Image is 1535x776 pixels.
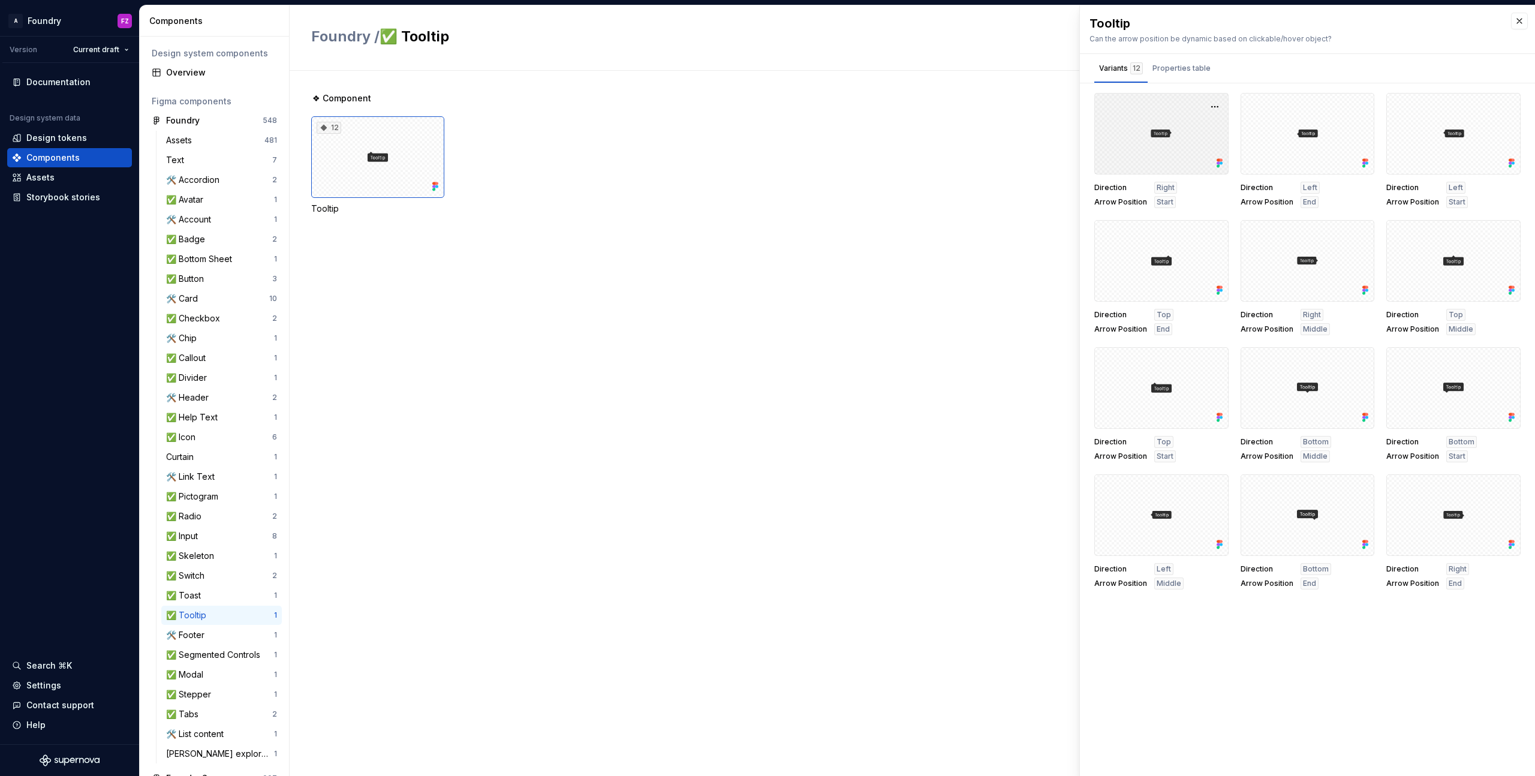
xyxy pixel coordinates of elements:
[1241,183,1293,193] span: Direction
[161,685,282,704] a: ✅ Stepper1
[274,254,277,264] div: 1
[161,289,282,308] a: 🛠️ Card10
[272,571,277,581] div: 2
[26,719,46,731] div: Help
[1157,324,1170,334] span: End
[7,188,132,207] a: Storybook stories
[272,512,277,521] div: 2
[166,728,228,740] div: 🛠️ List content
[272,234,277,244] div: 2
[1386,197,1439,207] span: Arrow Position
[274,353,277,363] div: 1
[274,729,277,739] div: 1
[121,16,129,26] div: FZ
[161,428,282,447] a: ✅ Icon6
[166,233,210,245] div: ✅ Badge
[166,431,200,443] div: ✅ Icon
[1241,437,1293,447] span: Direction
[166,510,206,522] div: ✅ Radio
[274,452,277,462] div: 1
[1449,564,1467,574] span: Right
[10,113,80,123] div: Design system data
[1094,183,1147,193] span: Direction
[1241,452,1293,461] span: Arrow Position
[166,67,277,79] div: Overview
[1449,197,1465,207] span: Start
[161,665,282,684] a: ✅ Modal1
[166,115,200,127] div: Foundry
[161,447,282,467] a: Curtain1
[26,699,94,711] div: Contact support
[1094,310,1147,320] span: Direction
[161,368,282,387] a: ✅ Divider1
[1157,437,1171,447] span: Top
[1386,579,1439,588] span: Arrow Position
[274,492,277,501] div: 1
[1157,197,1173,207] span: Start
[274,670,277,679] div: 1
[147,111,282,130] a: Foundry548
[161,586,282,605] a: ✅ Toast1
[161,170,282,190] a: 🛠️ Accordion2
[1089,15,1499,32] div: Tooltip
[1130,62,1143,74] div: 12
[26,132,87,144] div: Design tokens
[26,76,91,88] div: Documentation
[311,203,444,215] div: Tooltip
[166,550,219,562] div: ✅ Skeleton
[7,715,132,735] button: Help
[147,63,282,82] a: Overview
[1303,310,1321,320] span: Right
[1303,183,1317,193] span: Left
[1303,197,1316,207] span: End
[272,314,277,323] div: 2
[40,754,100,766] svg: Supernova Logo
[274,690,277,699] div: 1
[1152,62,1211,74] div: Properties table
[166,332,201,344] div: 🛠️ Chip
[1241,324,1293,334] span: Arrow Position
[1089,34,1499,44] div: Can the arrow position be dynamic based on clickable/hover object?
[166,649,265,661] div: ✅ Segmented Controls
[1241,564,1293,574] span: Direction
[1157,579,1181,588] span: Middle
[166,629,209,641] div: 🛠️ Footer
[1386,437,1439,447] span: Direction
[311,28,380,45] span: Foundry /
[166,530,203,542] div: ✅ Input
[161,190,282,209] a: ✅ Avatar1
[1449,324,1473,334] span: Middle
[1094,452,1147,461] span: Arrow Position
[161,527,282,546] a: ✅ Input8
[272,432,277,442] div: 6
[166,154,189,166] div: Text
[161,705,282,724] a: ✅ Tabs2
[166,352,210,364] div: ✅ Callout
[1241,197,1293,207] span: Arrow Position
[161,625,282,645] a: 🛠️ Footer1
[312,92,371,104] span: ❖ Component
[7,73,132,92] a: Documentation
[272,531,277,541] div: 8
[68,41,134,58] button: Current draft
[10,45,37,55] div: Version
[161,467,282,486] a: 🛠️ Link Text1
[152,95,277,107] div: Figma components
[311,116,444,215] div: 12Tooltip
[26,152,80,164] div: Components
[1303,324,1328,334] span: Middle
[166,293,203,305] div: 🛠️ Card
[166,589,206,601] div: ✅ Toast
[272,393,277,402] div: 2
[161,249,282,269] a: ✅ Bottom Sheet1
[73,45,119,55] span: Current draft
[7,656,132,675] button: Search ⌘K
[166,669,208,681] div: ✅ Modal
[1157,183,1175,193] span: Right
[7,696,132,715] button: Contact support
[2,8,137,34] button: AFoundryFZ
[166,372,212,384] div: ✅ Divider
[1094,564,1147,574] span: Direction
[7,168,132,187] a: Assets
